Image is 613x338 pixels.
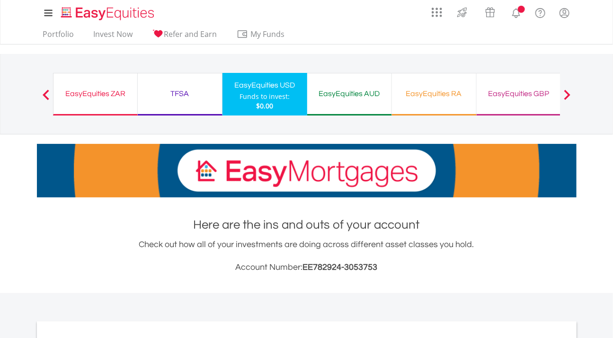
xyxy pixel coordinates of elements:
[398,87,471,100] div: EasyEquities RA
[39,29,78,44] a: Portfolio
[59,6,158,21] img: EasyEquities_Logo.png
[37,216,577,233] h1: Here are the ins and outs of your account
[426,2,448,18] a: AppsGrid
[313,87,386,100] div: EasyEquities AUD
[256,101,273,110] span: $0.00
[454,5,470,20] img: thrive-v2.svg
[37,144,577,197] img: EasyMortage Promotion Banner
[149,29,221,44] a: Refer and Earn
[303,263,378,272] span: EE782924-3053753
[37,238,577,274] div: Check out how all of your investments are doing across different asset classes you hold.
[432,7,442,18] img: grid-menu-icon.svg
[59,87,132,100] div: EasyEquities ZAR
[37,261,577,274] h3: Account Number:
[482,5,498,20] img: vouchers-v2.svg
[482,87,555,100] div: EasyEquities GBP
[558,94,577,104] button: Next
[240,92,290,101] div: Funds to invest:
[164,29,217,39] span: Refer and Earn
[228,79,302,92] div: EasyEquities USD
[36,94,55,104] button: Previous
[143,87,216,100] div: TFSA
[528,2,552,21] a: FAQ's and Support
[476,2,504,20] a: Vouchers
[552,2,577,23] a: My Profile
[90,29,137,44] a: Invest Now
[504,2,528,21] a: Notifications
[57,2,158,21] a: Home page
[237,28,299,40] span: My Funds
